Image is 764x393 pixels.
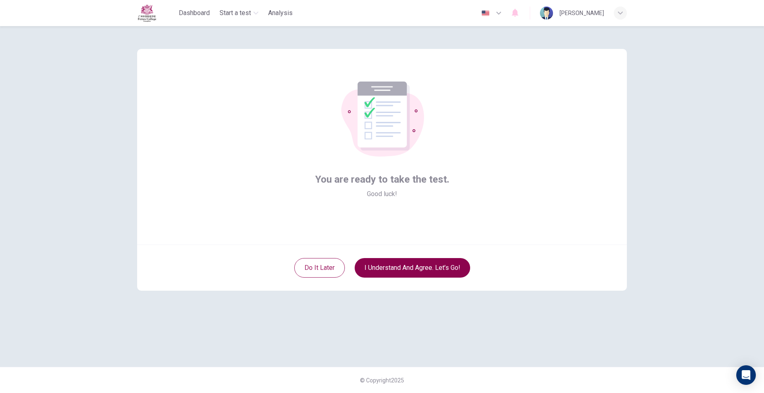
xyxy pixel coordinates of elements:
span: Start a test [220,8,251,18]
button: Dashboard [175,6,213,20]
div: Open Intercom Messenger [736,365,756,385]
button: Start a test [216,6,262,20]
span: You are ready to take the test. [315,173,449,186]
a: Fettes logo [137,4,175,22]
img: en [480,10,491,16]
img: Profile picture [540,7,553,20]
button: Do it later [294,258,345,278]
button: Analysis [265,6,296,20]
span: Good luck! [367,189,397,199]
span: © Copyright 2025 [360,377,404,384]
span: Analysis [268,8,293,18]
button: I understand and agree. Let’s go! [355,258,470,278]
img: Fettes logo [137,4,157,22]
div: [PERSON_NAME] [560,8,604,18]
span: Dashboard [179,8,210,18]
